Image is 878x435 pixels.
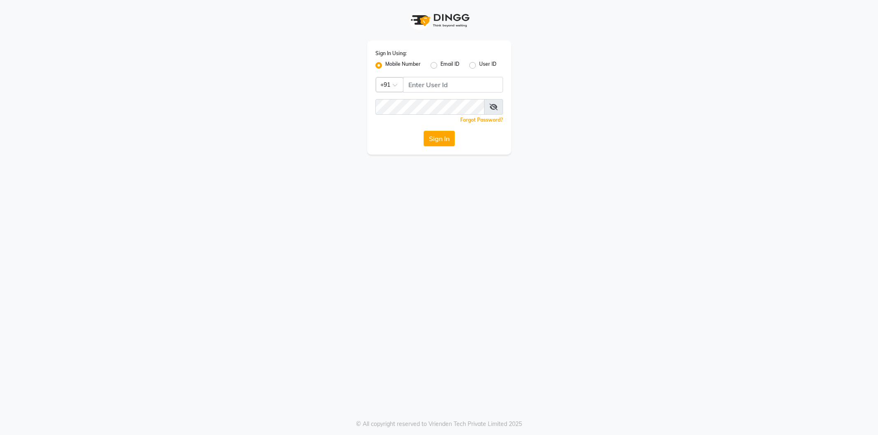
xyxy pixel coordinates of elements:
label: Email ID [440,60,459,70]
button: Sign In [424,131,455,146]
img: logo1.svg [406,8,472,32]
label: Sign In Using: [375,50,407,57]
a: Forgot Password? [460,117,503,123]
label: Mobile Number [385,60,421,70]
label: User ID [479,60,496,70]
input: Username [375,99,484,115]
input: Username [403,77,503,93]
